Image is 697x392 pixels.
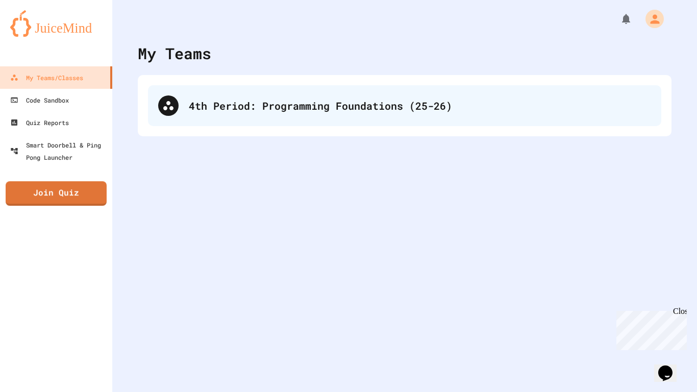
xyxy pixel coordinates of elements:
[612,307,687,350] iframe: chat widget
[10,10,102,37] img: logo-orange.svg
[189,98,651,113] div: 4th Period: Programming Foundations (25-26)
[654,351,687,382] iframe: chat widget
[6,181,107,206] a: Join Quiz
[10,116,69,129] div: Quiz Reports
[10,94,69,106] div: Code Sandbox
[4,4,70,65] div: Chat with us now!Close
[138,42,211,65] div: My Teams
[10,139,108,163] div: Smart Doorbell & Ping Pong Launcher
[148,85,661,126] div: 4th Period: Programming Foundations (25-26)
[601,10,635,28] div: My Notifications
[10,71,83,84] div: My Teams/Classes
[635,7,666,31] div: My Account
